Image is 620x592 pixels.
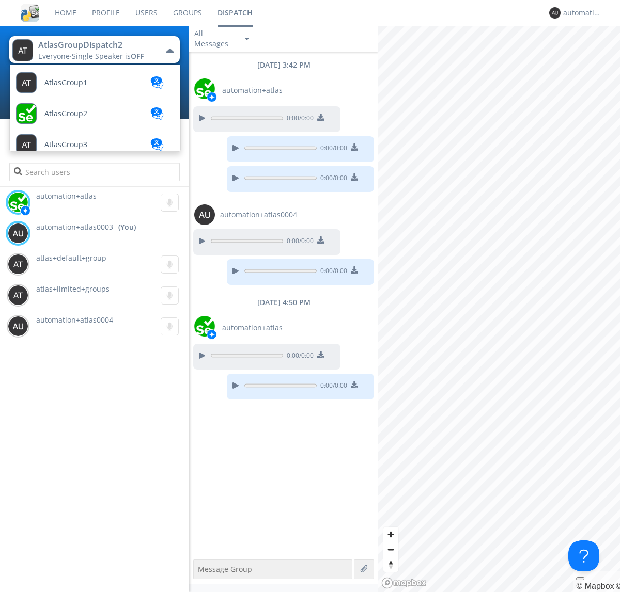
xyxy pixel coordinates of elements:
[149,107,165,120] img: translation-blue.svg
[549,7,561,19] img: 373638.png
[149,138,165,151] img: translation-blue.svg
[317,143,347,155] span: 0:00 / 0:00
[381,577,427,589] a: Mapbox logo
[44,79,87,87] span: AtlasGroup1
[72,51,144,61] span: Single Speaker is
[568,540,599,571] iframe: Toggle Customer Support
[194,204,215,225] img: 373638.png
[189,60,378,70] div: [DATE] 3:42 PM
[317,114,324,121] img: download media button
[317,266,347,278] span: 0:00 / 0:00
[383,527,398,542] button: Zoom in
[9,163,179,181] input: Search users
[149,76,165,89] img: translation-blue.svg
[36,191,97,201] span: automation+atlas
[351,173,358,181] img: download media button
[9,64,181,152] ul: AtlasGroupDispatch2Everyone·Single Speaker isOFF
[351,381,358,388] img: download media button
[8,192,28,213] img: d2d01cd9b4174d08988066c6d424eccd
[563,8,602,18] div: automation+atlas0003
[44,110,87,118] span: AtlasGroup2
[8,254,28,275] img: 373638.png
[38,39,154,51] div: AtlasGroupDispatch2
[576,582,614,590] a: Mapbox
[383,557,398,572] span: Reset bearing to north
[351,266,358,274] img: download media button
[283,236,314,248] span: 0:00 / 0:00
[21,4,39,22] img: cddb5a64eb264b2086981ab96f4c1ba7
[131,51,144,61] span: OFF
[118,222,136,232] div: (You)
[383,557,398,572] button: Reset bearing to north
[194,78,215,99] img: d2d01cd9b4174d08988066c6d424eccd
[383,542,398,557] button: Zoom out
[8,223,28,244] img: 373638.png
[194,316,215,337] img: d2d01cd9b4174d08988066c6d424eccd
[38,51,154,61] div: Everyone ·
[283,114,314,125] span: 0:00 / 0:00
[44,141,87,149] span: AtlasGroup3
[283,351,314,362] span: 0:00 / 0:00
[36,222,113,232] span: automation+atlas0003
[317,236,324,244] img: download media button
[220,210,297,220] span: automation+atlas0004
[9,36,179,63] button: AtlasGroupDispatch2Everyone·Single Speaker isOFF
[222,85,283,95] span: automation+atlas
[8,285,28,306] img: 373638.png
[8,316,28,337] img: 373638.png
[245,38,249,40] img: caret-down-sm.svg
[317,351,324,358] img: download media button
[222,323,283,333] span: automation+atlas
[36,284,110,294] span: atlas+limited+groups
[194,28,236,49] div: All Messages
[351,143,358,151] img: download media button
[576,577,584,580] button: Toggle attribution
[36,315,113,325] span: automation+atlas0004
[317,173,347,185] span: 0:00 / 0:00
[189,297,378,308] div: [DATE] 4:50 PM
[12,39,33,61] img: 373638.png
[383,542,398,557] span: Zoom out
[36,253,106,263] span: atlas+default+group
[317,381,347,392] span: 0:00 / 0:00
